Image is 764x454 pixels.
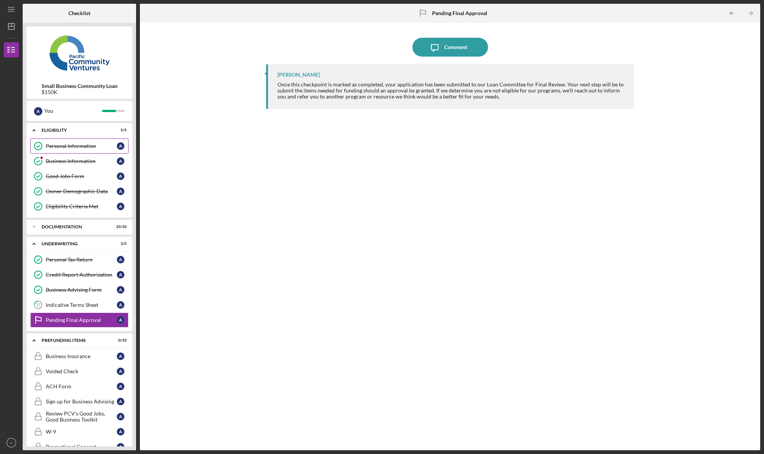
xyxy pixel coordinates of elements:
div: Owner Demographic Data [46,188,117,194]
b: Checklist [68,10,90,16]
div: Review PCV's Good Jobs, Good Business Toolkit [46,411,117,423]
a: Good Jobs FormA [30,169,129,184]
a: Personal Tax ReturnA [30,252,129,267]
div: A [117,157,124,165]
div: A [117,428,124,436]
a: 17Indicative Terms SheetA [30,297,129,312]
div: A [117,316,124,324]
div: Once this checkpoint is marked as completed, your application has been submitted to our Loan Comm... [277,82,626,100]
div: 5 / 5 [113,128,127,132]
div: Prefunding Items [42,338,108,343]
div: A [117,398,124,405]
a: ACH FormA [30,379,129,394]
div: Underwriting [42,242,108,246]
div: A [117,413,124,420]
div: W-9 [46,429,117,435]
div: Personal Information [46,143,117,149]
div: A [117,172,124,180]
div: A [117,443,124,451]
div: A [34,107,42,115]
div: A [117,286,124,294]
div: 10 / 10 [113,225,127,229]
b: Pending Final Approval [432,10,487,16]
text: A [10,441,13,445]
div: $150K [42,89,118,95]
b: Small Business Community Loan [42,83,118,89]
div: ACH Form [46,383,117,389]
div: A [117,256,124,263]
div: Good Jobs Form [46,173,117,179]
a: Business InformationA [30,154,129,169]
div: A [117,142,124,150]
button: A [4,435,19,450]
button: Comment [412,38,488,57]
div: Business Insurance [46,353,117,359]
img: Product logo [26,30,132,75]
div: 0 / 10 [113,338,127,343]
a: Business Advising FormA [30,282,129,297]
div: Business Information [46,158,117,164]
div: Sign up for Business Advising [46,399,117,405]
div: Documentation [42,225,108,229]
div: A [117,383,124,390]
tspan: 17 [36,303,41,308]
div: A [117,352,124,360]
a: Sign up for Business AdvisingA [30,394,129,409]
div: Comment [444,38,467,57]
a: Voided CheckA [30,364,129,379]
div: Voided Check [46,368,117,374]
div: Credit Report Authorization [46,272,117,278]
div: A [117,368,124,375]
div: Pending Final Approval [46,317,117,323]
div: Promotional Consent [46,444,117,450]
div: A [117,271,124,279]
a: Personal InformationA [30,139,129,154]
div: Personal Tax Return [46,257,117,263]
div: Business Advising Form [46,287,117,293]
a: Pending Final ApprovalA [30,312,129,328]
div: You [44,105,102,117]
div: Eligibility Criteria Met [46,203,117,209]
a: Business InsuranceA [30,349,129,364]
div: A [117,188,124,195]
a: W-9A [30,424,129,439]
a: Eligibility Criteria MetA [30,199,129,214]
div: [PERSON_NAME] [277,72,320,78]
a: Owner Demographic DataA [30,184,129,199]
a: Credit Report AuthorizationA [30,267,129,282]
div: 3 / 5 [113,242,127,246]
div: Indicative Terms Sheet [46,302,117,308]
div: A [117,203,124,210]
div: Eligibility [42,128,108,132]
a: Review PCV's Good Jobs, Good Business ToolkitA [30,409,129,424]
div: A [117,301,124,309]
